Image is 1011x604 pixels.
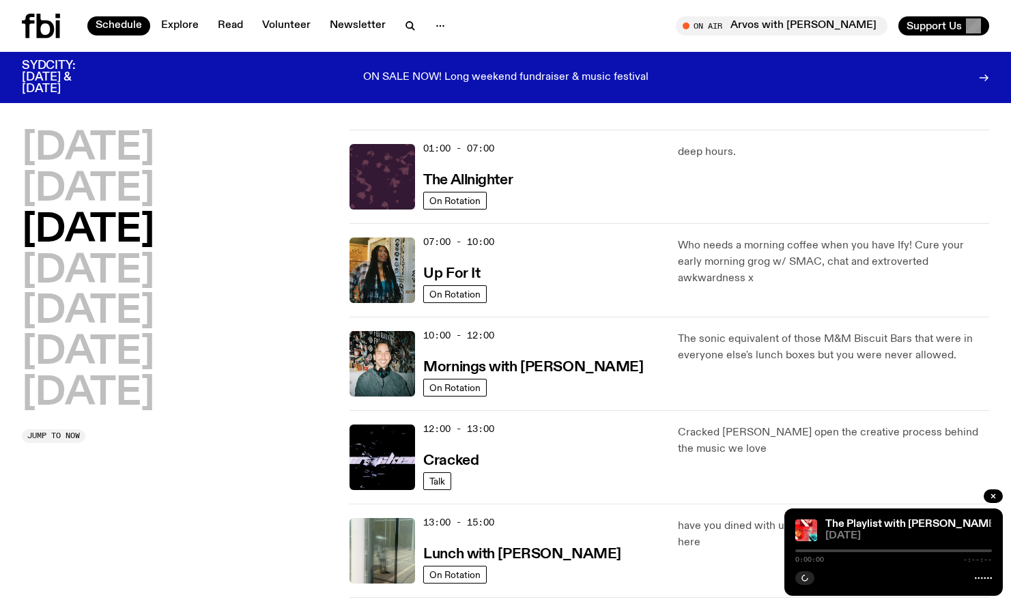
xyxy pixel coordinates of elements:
a: Cracked [423,451,479,468]
h3: SYDCITY: [DATE] & [DATE] [22,60,109,95]
a: Up For It [423,264,480,281]
button: On AirArvos with [PERSON_NAME] [676,16,887,35]
button: [DATE] [22,253,154,291]
span: Talk [429,476,445,487]
p: ON SALE NOW! Long weekend fundraiser & music festival [363,72,649,84]
span: Jump to now [27,432,80,440]
span: On Rotation [429,196,481,206]
a: Read [210,16,251,35]
img: Ify - a Brown Skin girl with black braided twists, looking up to the side with her tongue stickin... [350,238,415,303]
span: 12:00 - 13:00 [423,422,494,435]
img: The cover image for this episode of The Playlist, featuring the title of the show as well as the ... [795,519,817,541]
button: [DATE] [22,293,154,331]
h3: Mornings with [PERSON_NAME] [423,360,643,375]
p: Cracked [PERSON_NAME] open the creative process behind the music we love [678,425,989,457]
a: The Allnighter [423,171,513,188]
span: 10:00 - 12:00 [423,329,494,342]
a: Mornings with [PERSON_NAME] [423,358,643,375]
span: -:--:-- [963,556,992,563]
span: 13:00 - 15:00 [423,516,494,529]
span: 01:00 - 07:00 [423,142,494,155]
a: On Rotation [423,192,487,210]
a: On Rotation [423,285,487,303]
a: On Rotation [423,379,487,397]
p: have you dined with us before? we do things a little differently here [678,518,989,551]
span: 0:00:00 [795,556,824,563]
img: Radio presenter Ben Hansen sits in front of a wall of photos and an fbi radio sign. Film photo. B... [350,331,415,397]
a: On Rotation [423,566,487,584]
img: Logo for Podcast Cracked. Black background, with white writing, with glass smashing graphics [350,425,415,490]
span: On Rotation [429,570,481,580]
button: Jump to now [22,429,85,443]
button: [DATE] [22,171,154,209]
span: Support Us [907,20,962,32]
span: On Rotation [429,289,481,300]
p: deep hours. [678,144,989,160]
a: Newsletter [322,16,394,35]
a: Talk [423,472,451,490]
span: On Rotation [429,383,481,393]
p: The sonic equivalent of those M&M Biscuit Bars that were in everyone else's lunch boxes but you w... [678,331,989,364]
p: Who needs a morning coffee when you have Ify! Cure your early morning grog w/ SMAC, chat and extr... [678,238,989,287]
button: Support Us [898,16,989,35]
button: [DATE] [22,375,154,413]
span: 07:00 - 10:00 [423,235,494,248]
h3: The Allnighter [423,173,513,188]
h3: Lunch with [PERSON_NAME] [423,547,621,562]
button: [DATE] [22,130,154,168]
a: Schedule [87,16,150,35]
a: Lunch with [PERSON_NAME] [423,545,621,562]
a: Explore [153,16,207,35]
h3: Cracked [423,454,479,468]
h3: Up For It [423,267,480,281]
span: [DATE] [825,531,992,541]
button: [DATE] [22,212,154,250]
button: [DATE] [22,334,154,372]
a: Volunteer [254,16,319,35]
